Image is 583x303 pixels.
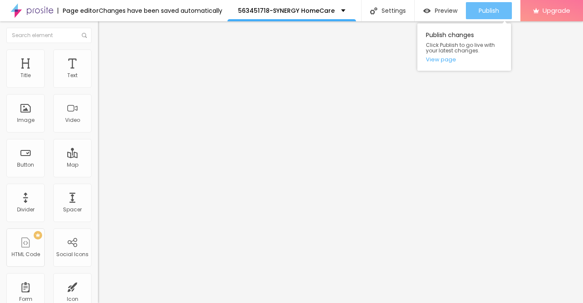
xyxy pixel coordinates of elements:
[20,72,31,78] div: Title
[466,2,512,19] button: Publish
[65,117,80,123] div: Video
[63,207,82,213] div: Spacer
[417,23,511,71] div: Publish changes
[6,28,92,43] input: Search element
[67,162,78,168] div: Map
[67,72,78,78] div: Text
[426,57,503,62] a: View page
[415,2,466,19] button: Preview
[99,8,222,14] div: Changes have been saved automatically
[435,7,457,14] span: Preview
[17,162,34,168] div: Button
[238,8,335,14] p: 563451718-SYNERGY HomeCare
[98,21,583,303] iframe: Editor
[17,207,34,213] div: Divider
[82,33,87,38] img: Icone
[67,296,78,302] div: Icon
[11,251,40,257] div: HTML Code
[57,8,99,14] div: Page editor
[426,42,503,53] span: Click Publish to go live with your latest changes.
[19,296,32,302] div: Form
[543,7,570,14] span: Upgrade
[370,7,377,14] img: Icone
[423,7,431,14] img: view-1.svg
[56,251,89,257] div: Social Icons
[17,117,34,123] div: Image
[479,7,499,14] span: Publish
